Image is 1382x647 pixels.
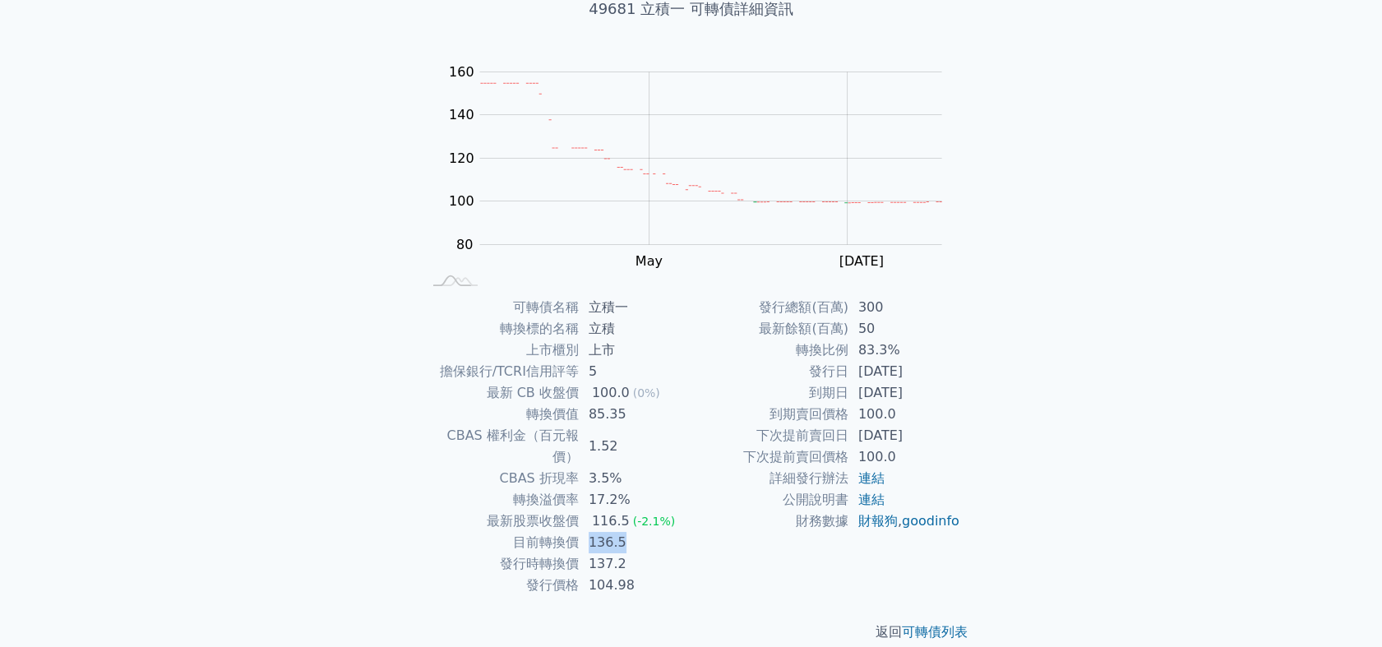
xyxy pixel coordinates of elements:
[858,513,898,529] a: 財報狗
[691,425,848,446] td: 下次提前賣回日
[579,318,691,340] td: 立積
[579,361,691,382] td: 5
[402,622,981,642] p: 返回
[422,575,579,596] td: 發行價格
[579,575,691,596] td: 104.98
[579,489,691,511] td: 17.2%
[422,340,579,361] td: 上市櫃別
[848,446,961,468] td: 100.0
[422,553,579,575] td: 發行時轉換價
[902,624,968,640] a: 可轉債列表
[848,425,961,446] td: [DATE]
[579,553,691,575] td: 137.2
[579,425,691,468] td: 1.52
[440,64,966,303] g: Chart
[633,515,676,528] span: (-2.1%)
[579,468,691,489] td: 3.5%
[848,340,961,361] td: 83.3%
[691,468,848,489] td: 詳細發行辦法
[422,404,579,425] td: 轉換價值
[691,340,848,361] td: 轉換比例
[589,511,633,532] div: 116.5
[422,489,579,511] td: 轉換溢價率
[848,297,961,318] td: 300
[422,297,579,318] td: 可轉債名稱
[456,237,473,252] tspan: 80
[691,404,848,425] td: 到期賣回價格
[691,489,848,511] td: 公開說明書
[449,64,474,80] tspan: 160
[691,382,848,404] td: 到期日
[1300,568,1382,647] div: 聊天小工具
[422,361,579,382] td: 擔保銀行/TCRI信用評等
[579,404,691,425] td: 85.35
[848,361,961,382] td: [DATE]
[848,382,961,404] td: [DATE]
[422,318,579,340] td: 轉換標的名稱
[848,404,961,425] td: 100.0
[449,107,474,122] tspan: 140
[422,425,579,468] td: CBAS 權利金（百元報價）
[691,361,848,382] td: 發行日
[579,532,691,553] td: 136.5
[691,511,848,532] td: 財務數據
[449,150,474,166] tspan: 120
[902,513,959,529] a: goodinfo
[1300,568,1382,647] iframe: Chat Widget
[691,446,848,468] td: 下次提前賣回價格
[422,532,579,553] td: 目前轉換價
[691,297,848,318] td: 發行總額(百萬)
[422,468,579,489] td: CBAS 折現率
[589,382,633,404] div: 100.0
[449,193,474,209] tspan: 100
[579,297,691,318] td: 立積一
[858,492,885,507] a: 連結
[848,318,961,340] td: 50
[579,340,691,361] td: 上市
[839,253,884,269] tspan: [DATE]
[858,470,885,486] a: 連結
[633,386,660,400] span: (0%)
[636,253,663,269] tspan: May
[848,511,961,532] td: ,
[691,318,848,340] td: 最新餘額(百萬)
[422,382,579,404] td: 最新 CB 收盤價
[422,511,579,532] td: 最新股票收盤價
